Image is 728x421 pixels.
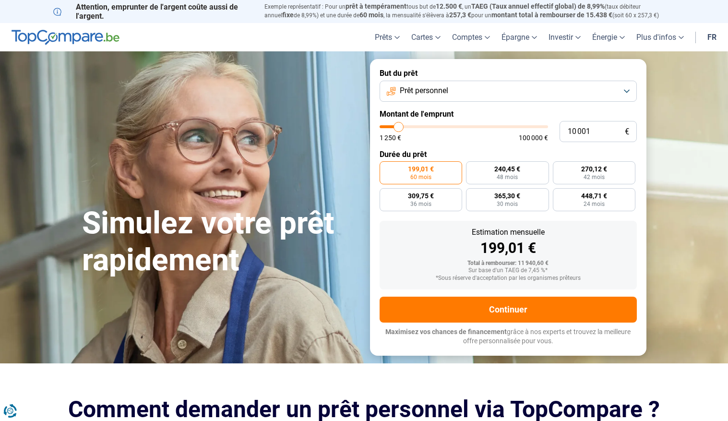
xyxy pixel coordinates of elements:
[497,174,518,180] span: 48 mois
[380,150,637,159] label: Durée du prêt
[387,229,629,236] div: Estimation mensuelle
[387,260,629,267] div: Total à rembourser: 11 940,60 €
[449,11,471,19] span: 257,3 €
[519,134,548,141] span: 100 000 €
[82,205,358,279] h1: Simulez votre prêt rapidement
[497,201,518,207] span: 30 mois
[380,69,637,78] label: But du prêt
[387,267,629,274] div: Sur base d'un TAEG de 7,45 %*
[387,275,629,282] div: *Sous réserve d'acceptation par les organismes prêteurs
[581,192,607,199] span: 448,71 €
[408,166,434,172] span: 199,01 €
[346,2,406,10] span: prêt à tempérament
[494,192,520,199] span: 365,30 €
[369,23,406,51] a: Prêts
[496,23,543,51] a: Épargne
[53,2,253,21] p: Attention, emprunter de l'argent coûte aussi de l'argent.
[410,174,431,180] span: 60 mois
[282,11,294,19] span: fixe
[586,23,631,51] a: Énergie
[410,201,431,207] span: 36 mois
[446,23,496,51] a: Comptes
[359,11,383,19] span: 60 mois
[264,2,675,20] p: Exemple représentatif : Pour un tous but de , un (taux débiteur annuel de 8,99%) et une durée de ...
[631,23,690,51] a: Plus d'infos
[491,11,612,19] span: montant total à rembourser de 15.438 €
[702,23,722,51] a: fr
[625,128,629,136] span: €
[494,166,520,172] span: 240,45 €
[380,109,637,119] label: Montant de l'emprunt
[380,134,401,141] span: 1 250 €
[584,201,605,207] span: 24 mois
[380,327,637,346] p: grâce à nos experts et trouvez la meilleure offre personnalisée pour vous.
[408,192,434,199] span: 309,75 €
[581,166,607,172] span: 270,12 €
[380,297,637,323] button: Continuer
[543,23,586,51] a: Investir
[584,174,605,180] span: 42 mois
[387,241,629,255] div: 199,01 €
[471,2,605,10] span: TAEG (Taux annuel effectif global) de 8,99%
[12,30,119,45] img: TopCompare
[380,81,637,102] button: Prêt personnel
[385,328,507,336] span: Maximisez vos chances de financement
[406,23,446,51] a: Cartes
[400,85,448,96] span: Prêt personnel
[436,2,462,10] span: 12.500 €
